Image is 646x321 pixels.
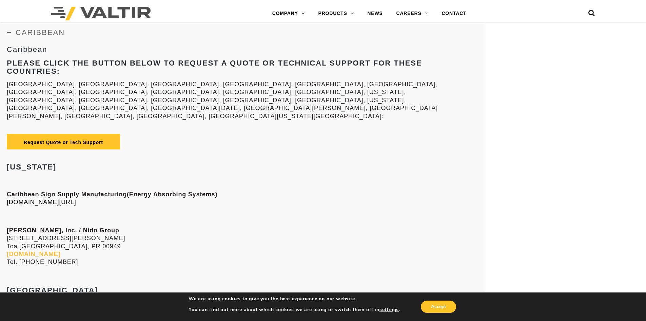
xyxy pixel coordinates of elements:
strong: (Energy Absorbing Systems) [127,191,217,198]
strong: Caribbean Sign Supply Manufacturing [7,191,127,198]
img: Valtir [51,7,151,20]
span: Caribbean [16,28,65,37]
h3: Caribbean [7,46,478,54]
p: You can find out more about which cookies we are using or switch them off in . [189,307,400,313]
a: CONTACT [435,7,473,20]
strong: [GEOGRAPHIC_DATA] [7,286,98,295]
p: We are using cookies to give you the best experience on our website. [189,296,400,302]
a: COMPANY [266,7,312,20]
button: settings [379,307,399,313]
a: [DOMAIN_NAME] [7,251,60,257]
a: [DOMAIN_NAME][URL] [7,199,76,206]
p: [STREET_ADDRESS][PERSON_NAME] Toa [GEOGRAPHIC_DATA], PR 00949 Tel. [PHONE_NUMBER] [7,227,478,266]
strong: Please click the button below to request a quote or technical support for these countries: [7,59,422,75]
a: Request Quote or Tech Support [7,134,120,149]
a: PRODUCTS [312,7,361,20]
strong: [PERSON_NAME], Inc. / Nido Group [7,227,119,234]
a: CAREERS [390,7,435,20]
strong: [US_STATE] [7,163,56,171]
button: Accept [421,301,456,313]
a: NEWS [360,7,389,20]
p: [GEOGRAPHIC_DATA], [GEOGRAPHIC_DATA], [GEOGRAPHIC_DATA], [GEOGRAPHIC_DATA], [GEOGRAPHIC_DATA], [G... [7,81,478,120]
